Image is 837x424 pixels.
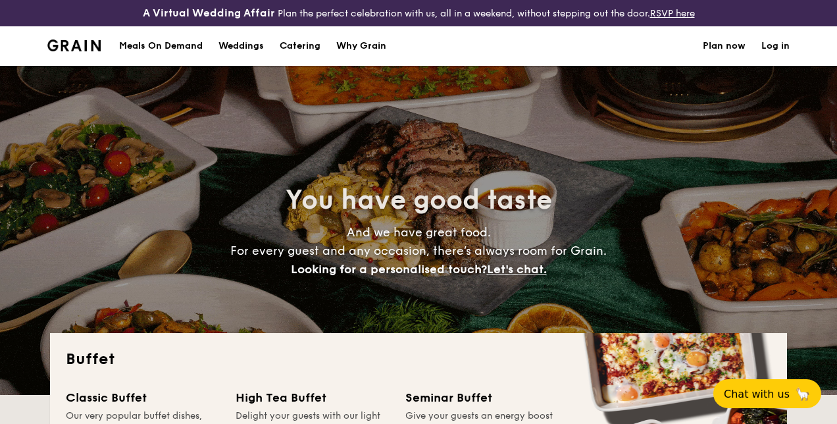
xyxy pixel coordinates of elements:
div: Plan the perfect celebration with us, all in a weekend, without stepping out the door. [139,5,697,21]
a: Catering [272,26,328,66]
h1: Catering [280,26,320,66]
a: Meals On Demand [111,26,211,66]
div: Meals On Demand [119,26,203,66]
div: High Tea Buffet [236,388,390,407]
h2: Buffet [66,349,771,370]
span: 🦙 [795,386,811,402]
a: RSVP here [650,8,695,19]
a: Weddings [211,26,272,66]
a: Logotype [47,40,101,51]
div: Why Grain [336,26,386,66]
span: You have good taste [286,184,552,216]
div: Weddings [218,26,264,66]
img: Grain [47,40,101,51]
button: Chat with us🦙 [713,379,821,408]
span: Chat with us [724,388,790,400]
a: Plan now [703,26,746,66]
a: Log in [761,26,790,66]
div: Seminar Buffet [405,388,559,407]
div: Classic Buffet [66,388,220,407]
h4: A Virtual Wedding Affair [143,5,275,21]
span: Let's chat. [487,262,547,277]
span: Looking for a personalised touch? [291,262,487,277]
a: Why Grain [328,26,394,66]
span: And we have great food. For every guest and any occasion, there’s always room for Grain. [230,225,607,277]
